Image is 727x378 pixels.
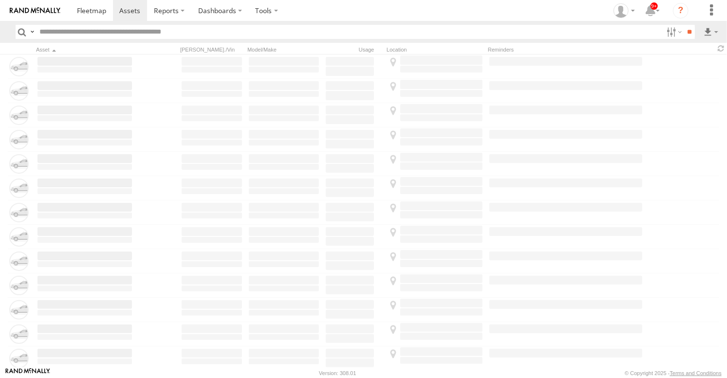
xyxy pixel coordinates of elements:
div: Click to Sort [36,46,133,53]
i: ? [673,3,689,18]
div: © Copyright 2025 - [625,370,722,376]
div: Model/Make [247,46,320,53]
a: Terms and Conditions [670,370,722,376]
span: Refresh [715,44,727,53]
div: Usage [324,46,383,53]
a: Visit our Website [5,368,50,378]
div: [PERSON_NAME]./Vin [180,46,243,53]
div: Location [387,46,484,53]
div: Zeyd Karahasanoglu [610,3,638,18]
label: Export results as... [703,25,719,39]
div: Reminders [488,46,606,53]
label: Search Query [28,25,36,39]
div: Version: 308.01 [319,370,356,376]
img: rand-logo.svg [10,7,60,14]
label: Search Filter Options [663,25,684,39]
